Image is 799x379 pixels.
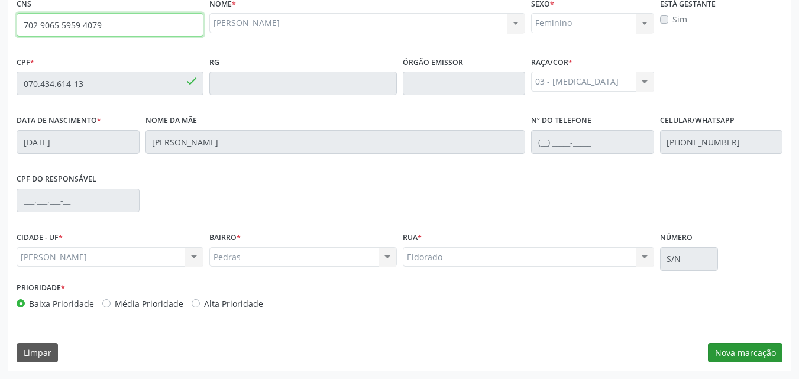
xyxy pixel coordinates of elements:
[660,229,693,247] label: Número
[708,343,782,363] button: Nova marcação
[17,112,101,130] label: Data de nascimento
[29,297,94,310] label: Baixa Prioridade
[17,279,65,297] label: Prioridade
[672,13,687,25] label: Sim
[403,229,422,247] label: Rua
[660,112,735,130] label: Celular/WhatsApp
[17,130,140,154] input: __/__/____
[403,53,463,72] label: Órgão emissor
[17,189,140,212] input: ___.___.___-__
[204,297,263,310] label: Alta Prioridade
[145,112,197,130] label: Nome da mãe
[531,112,591,130] label: Nº do Telefone
[531,130,654,154] input: (__) _____-_____
[531,53,572,72] label: Raça/cor
[185,74,198,88] span: done
[17,53,34,72] label: CPF
[660,130,783,154] input: (__) _____-_____
[115,297,183,310] label: Média Prioridade
[17,229,63,247] label: CIDADE - UF
[209,229,241,247] label: BAIRRO
[17,170,96,189] label: CPF do responsável
[209,53,219,72] label: RG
